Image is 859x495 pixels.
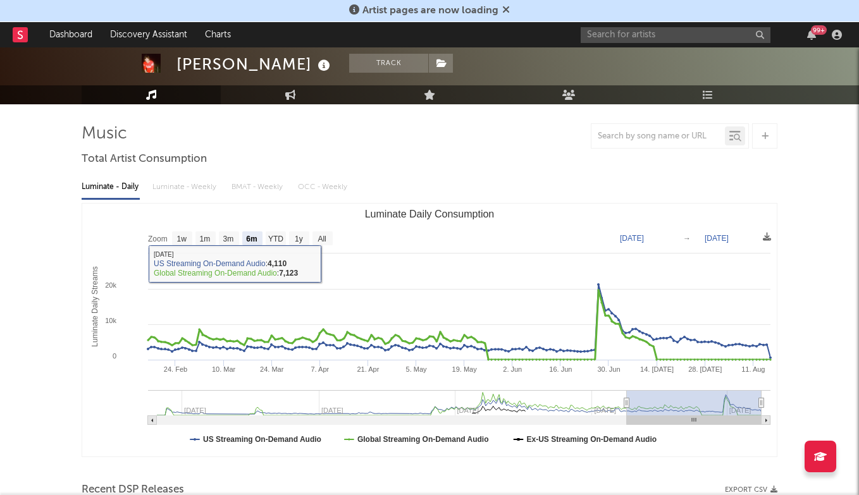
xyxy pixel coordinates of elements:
[82,152,207,167] span: Total Artist Consumption
[362,6,498,16] span: Artist pages are now loading
[620,234,644,243] text: [DATE]
[452,365,478,373] text: 19. May
[357,365,380,373] text: 21. Apr
[90,266,99,346] text: Luminate Daily Streams
[581,27,770,43] input: Search for artists
[311,365,329,373] text: 7. Apr
[223,235,234,243] text: 3m
[705,234,729,243] text: [DATE]
[811,25,827,35] div: 99 +
[260,365,284,373] text: 24. Mar
[212,365,236,373] text: 10. Mar
[357,435,489,444] text: Global Streaming On-Demand Audio
[349,54,428,73] button: Track
[203,435,321,444] text: US Streaming On-Demand Audio
[200,235,211,243] text: 1m
[591,131,725,142] input: Search by song name or URL
[295,235,303,243] text: 1y
[527,435,657,444] text: Ex-US Streaming On-Demand Audio
[164,365,187,373] text: 24. Feb
[101,22,196,47] a: Discovery Assistant
[177,235,187,243] text: 1w
[40,22,101,47] a: Dashboard
[82,204,777,456] svg: Luminate Daily Consumption
[725,486,777,494] button: Export CSV
[105,281,116,289] text: 20k
[597,365,620,373] text: 30. Jun
[268,235,283,243] text: YTD
[741,365,765,373] text: 11. Aug
[502,6,510,16] span: Dismiss
[176,54,333,75] div: [PERSON_NAME]
[318,235,326,243] text: All
[105,317,116,324] text: 10k
[406,365,428,373] text: 5. May
[503,365,522,373] text: 2. Jun
[688,365,722,373] text: 28. [DATE]
[365,209,495,219] text: Luminate Daily Consumption
[148,235,168,243] text: Zoom
[246,235,257,243] text: 6m
[113,352,116,360] text: 0
[82,176,140,198] div: Luminate - Daily
[683,234,691,243] text: →
[196,22,240,47] a: Charts
[549,365,572,373] text: 16. Jun
[640,365,674,373] text: 14. [DATE]
[807,30,816,40] button: 99+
